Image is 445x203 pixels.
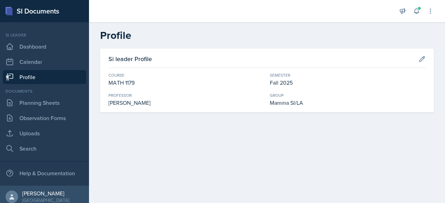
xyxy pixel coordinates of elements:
div: MATH 1179 [108,78,264,87]
div: Documents [3,88,86,94]
div: [PERSON_NAME] [22,190,69,197]
div: Fall 2025 [270,78,426,87]
a: Calendar [3,55,86,69]
div: [PERSON_NAME] [108,99,264,107]
div: Professor [108,92,264,99]
div: Course [108,72,264,78]
a: Profile [3,70,86,84]
h3: Si leader Profile [108,54,152,64]
a: Dashboard [3,40,86,53]
div: Mamma SI/LA [270,99,426,107]
a: Uploads [3,126,86,140]
h2: Profile [100,29,434,42]
div: Group [270,92,426,99]
a: Planning Sheets [3,96,86,110]
div: Si leader [3,32,86,38]
a: Observation Forms [3,111,86,125]
a: Search [3,142,86,155]
div: Semester [270,72,426,78]
div: Help & Documentation [3,166,86,180]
